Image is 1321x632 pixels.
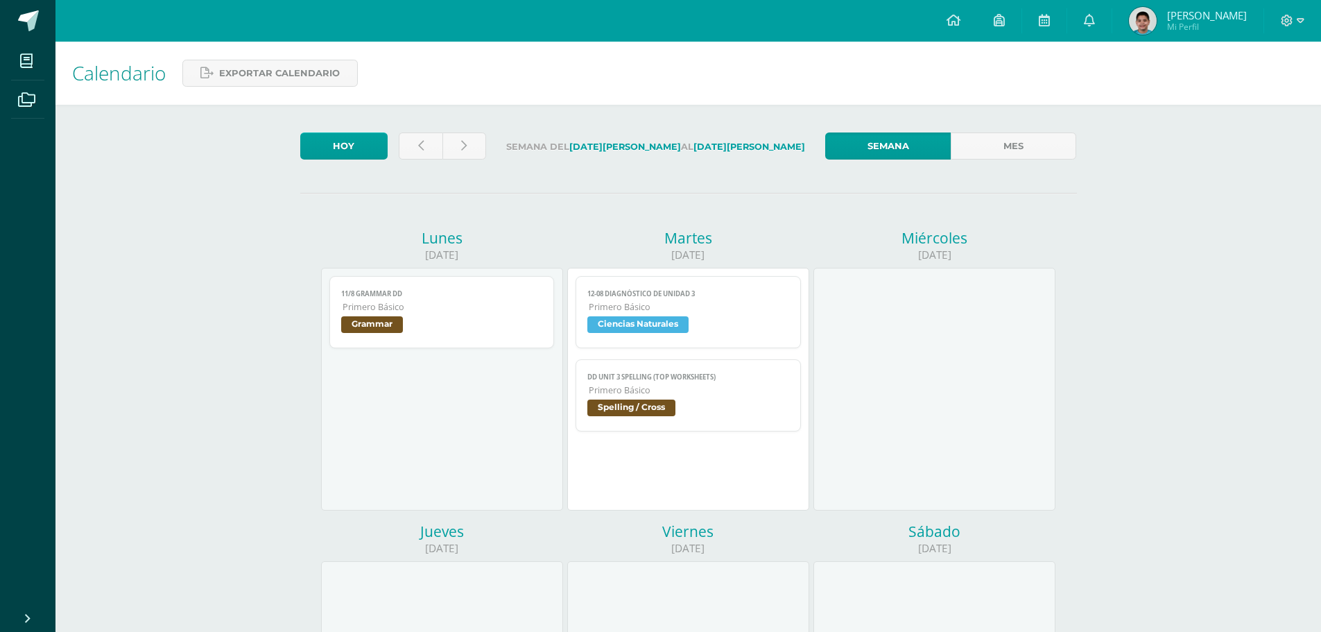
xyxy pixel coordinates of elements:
[497,133,814,161] label: Semana del al
[321,228,563,248] div: Lunes
[587,289,789,298] span: 12-08 Diagnóstico de Unidad 3
[587,400,675,416] span: Spelling / Cross
[825,133,951,160] a: Semana
[693,142,805,152] strong: [DATE][PERSON_NAME]
[300,133,388,160] a: Hoy
[1129,7,1157,35] img: aa1facf1aff86faba5ca465acb65a1b2.png
[321,248,563,262] div: [DATE]
[567,248,809,262] div: [DATE]
[587,373,789,382] span: DD UNIT 3 Spelling (Top Worksheets)
[343,301,543,313] span: Primero Básico
[1167,8,1247,22] span: [PERSON_NAME]
[341,316,403,333] span: Grammar
[589,301,789,313] span: Primero Básico
[329,276,555,348] a: 11/8 Grammar DDPrimero BásicoGrammar
[219,60,340,86] span: Exportar calendario
[576,359,801,432] a: DD UNIT 3 Spelling (Top Worksheets)Primero BásicoSpelling / Cross
[813,228,1055,248] div: Miércoles
[72,60,166,86] span: Calendario
[576,276,801,348] a: 12-08 Diagnóstico de Unidad 3Primero BásicoCiencias Naturales
[951,133,1076,160] a: Mes
[813,522,1055,541] div: Sábado
[182,60,358,87] a: Exportar calendario
[321,522,563,541] div: Jueves
[567,541,809,556] div: [DATE]
[567,228,809,248] div: Martes
[569,142,681,152] strong: [DATE][PERSON_NAME]
[813,248,1055,262] div: [DATE]
[813,541,1055,556] div: [DATE]
[341,289,543,298] span: 11/8 Grammar DD
[587,316,689,333] span: Ciencias Naturales
[321,541,563,556] div: [DATE]
[567,522,809,541] div: Viernes
[589,384,789,396] span: Primero Básico
[1167,21,1247,33] span: Mi Perfil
